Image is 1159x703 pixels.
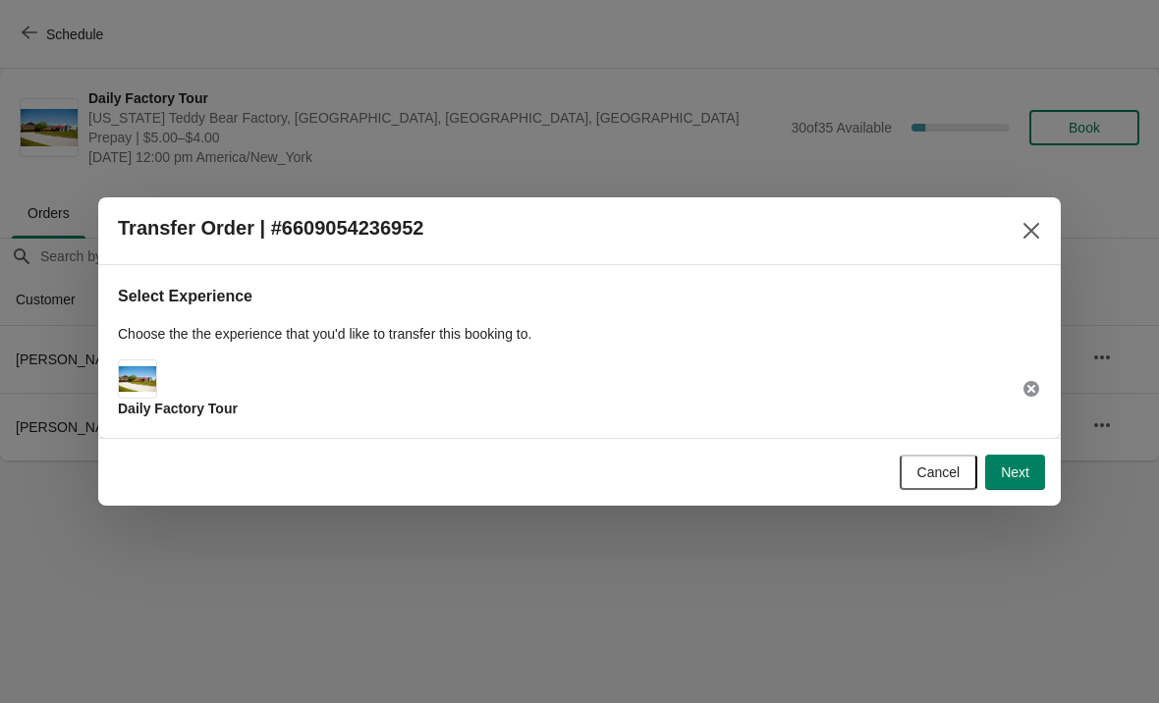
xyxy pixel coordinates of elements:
[1014,213,1049,248] button: Close
[118,324,1041,344] p: Choose the the experience that you'd like to transfer this booking to.
[1001,464,1029,480] span: Next
[118,285,1041,308] h2: Select Experience
[118,401,238,416] span: Daily Factory Tour
[917,464,961,480] span: Cancel
[900,455,978,490] button: Cancel
[985,455,1045,490] button: Next
[119,366,156,391] img: Main Experience Image
[118,217,423,240] h2: Transfer Order | #6609054236952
